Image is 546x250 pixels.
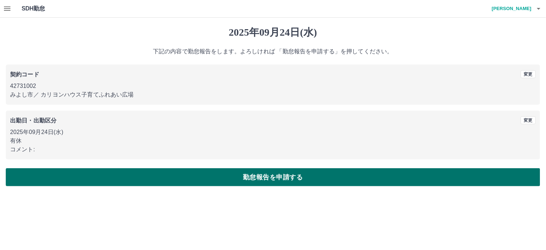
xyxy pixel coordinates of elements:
[10,137,536,145] p: 有休
[521,70,536,78] button: 変更
[6,26,540,39] h1: 2025年09月24日(水)
[10,82,536,90] p: 42731002
[10,117,57,124] b: 出勤日・出勤区分
[6,168,540,186] button: 勤怠報告を申請する
[521,116,536,124] button: 変更
[10,145,536,154] p: コメント:
[10,90,536,99] p: みよし市 ／ カリヨンハウス子育てふれあい広場
[6,47,540,56] p: 下記の内容で勤怠報告をします。よろしければ 「勤怠報告を申請する」を押してください。
[10,128,536,137] p: 2025年09月24日(水)
[10,71,39,77] b: 契約コード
